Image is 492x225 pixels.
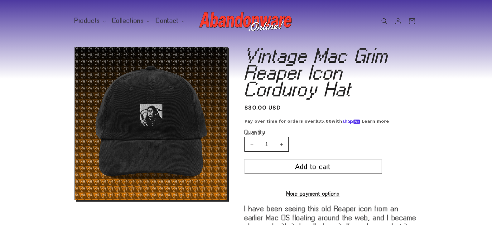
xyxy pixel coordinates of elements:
span: Collections [112,18,144,24]
summary: Search [378,14,391,28]
h1: Vintage Mac Grim Reaper Icon Corduroy Hat [244,47,417,98]
a: Abandonware [197,6,295,36]
summary: Collections [109,14,152,27]
summary: Products [71,14,109,27]
span: $30.00 USD [244,104,281,112]
img: Abandonware [199,9,293,34]
span: Contact [156,18,179,24]
media-gallery: Gallery Viewer [75,47,229,200]
label: Quantity [244,129,382,135]
a: More payment options [244,191,382,196]
summary: Contact [152,14,187,27]
span: Products [75,18,100,24]
button: Add to cart [244,159,382,174]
